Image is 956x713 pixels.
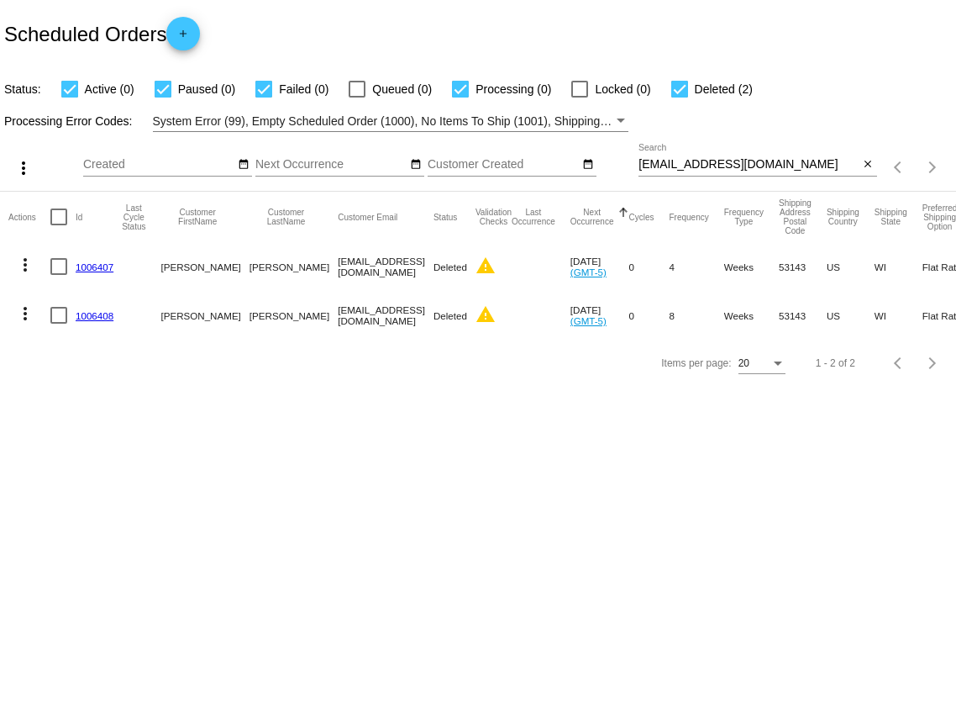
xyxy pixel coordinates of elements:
[4,82,41,96] span: Status:
[875,291,922,340] mat-cell: WI
[338,212,397,222] button: Change sorting for CustomerEmail
[475,192,512,242] mat-header-cell: Validation Checks
[250,291,338,340] mat-cell: [PERSON_NAME]
[724,291,779,340] mat-cell: Weeks
[669,242,723,291] mat-cell: 4
[779,198,812,235] button: Change sorting for ShippingPostcode
[238,158,250,172] mat-icon: date_range
[475,256,496,276] mat-icon: warning
[338,291,433,340] mat-cell: [EMAIL_ADDRESS][DOMAIN_NAME]
[779,291,827,340] mat-cell: 53143
[433,310,467,321] span: Deleted
[738,357,749,369] span: 20
[724,208,764,226] button: Change sorting for FrequencyType
[916,151,949,184] button: Next page
[628,212,654,222] button: Change sorting for Cycles
[160,242,249,291] mat-cell: [PERSON_NAME]
[570,242,629,291] mat-cell: [DATE]
[255,158,407,172] input: Next Occurrence
[160,208,234,226] button: Change sorting for CustomerFirstName
[628,291,669,340] mat-cell: 0
[250,242,338,291] mat-cell: [PERSON_NAME]
[85,79,134,99] span: Active (0)
[595,79,650,99] span: Locked (0)
[875,208,907,226] button: Change sorting for ShippingState
[433,261,467,272] span: Deleted
[859,156,877,174] button: Clear
[15,304,35,324] mat-icon: more_vert
[76,261,113,272] a: 1006407
[475,79,551,99] span: Processing (0)
[570,291,629,340] mat-cell: [DATE]
[916,346,949,380] button: Next page
[628,242,669,291] mat-cell: 0
[372,79,432,99] span: Queued (0)
[827,291,875,340] mat-cell: US
[669,291,723,340] mat-cell: 8
[4,17,200,50] h2: Scheduled Orders
[428,158,579,172] input: Customer Created
[250,208,323,226] button: Change sorting for CustomerLastName
[76,212,82,222] button: Change sorting for Id
[862,158,874,172] mat-icon: close
[83,158,234,172] input: Created
[8,192,50,242] mat-header-cell: Actions
[475,304,496,325] mat-icon: warning
[669,212,708,222] button: Change sorting for Frequency
[279,79,328,99] span: Failed (0)
[695,79,753,99] span: Deleted (2)
[882,151,916,184] button: Previous page
[724,242,779,291] mat-cell: Weeks
[122,203,145,231] button: Change sorting for LastProcessingCycleId
[570,315,607,326] a: (GMT-5)
[570,267,607,277] a: (GMT-5)
[875,242,922,291] mat-cell: WI
[779,242,827,291] mat-cell: 53143
[738,358,785,370] mat-select: Items per page:
[153,111,629,132] mat-select: Filter by Processing Error Codes
[410,158,422,172] mat-icon: date_range
[827,242,875,291] mat-cell: US
[816,357,855,369] div: 1 - 2 of 2
[433,212,457,222] button: Change sorting for Status
[661,357,731,369] div: Items per page:
[570,208,614,226] button: Change sorting for NextOccurrenceUtc
[160,291,249,340] mat-cell: [PERSON_NAME]
[882,346,916,380] button: Previous page
[178,79,235,99] span: Paused (0)
[13,158,34,178] mat-icon: more_vert
[582,158,594,172] mat-icon: date_range
[638,158,859,172] input: Search
[338,242,433,291] mat-cell: [EMAIL_ADDRESS][DOMAIN_NAME]
[173,28,193,48] mat-icon: add
[15,255,35,275] mat-icon: more_vert
[827,208,859,226] button: Change sorting for ShippingCountry
[76,310,113,321] a: 1006408
[4,114,133,128] span: Processing Error Codes:
[512,208,555,226] button: Change sorting for LastOccurrenceUtc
